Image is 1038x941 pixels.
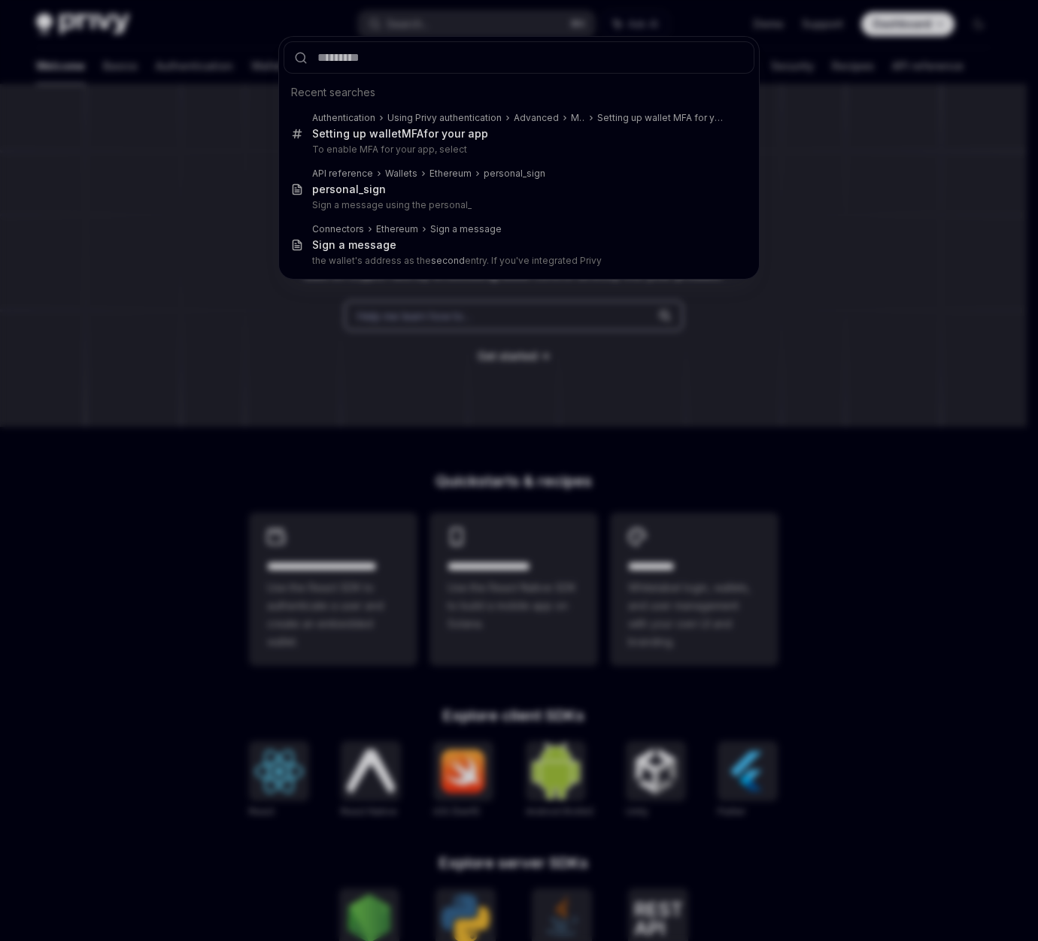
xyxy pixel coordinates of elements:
[484,168,545,180] div: personal_sign
[312,183,386,196] div: personal_
[312,127,488,141] div: Setting up wallet for your app
[312,255,723,267] p: the wallet's address as the entry. If you've integrated Privy
[387,112,502,124] div: Using Privy authentication
[429,168,472,180] div: Ethereum
[312,238,396,252] div: Sign a message
[597,112,723,124] div: Setting up wallet MFA for your app
[430,223,502,235] div: Sign a message
[312,168,373,180] div: API reference
[514,112,559,124] div: Advanced
[402,127,423,140] b: MFA
[312,223,364,235] div: Connectors
[376,223,418,235] div: Ethereum
[571,112,585,124] div: MFA
[312,199,723,211] p: Sign a message using the personal_
[291,85,375,100] span: Recent searches
[312,144,723,156] p: To enable MFA for your app, select
[385,168,417,180] div: Wallets
[312,112,375,124] div: Authentication
[431,255,465,266] b: second
[363,183,386,195] b: sign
